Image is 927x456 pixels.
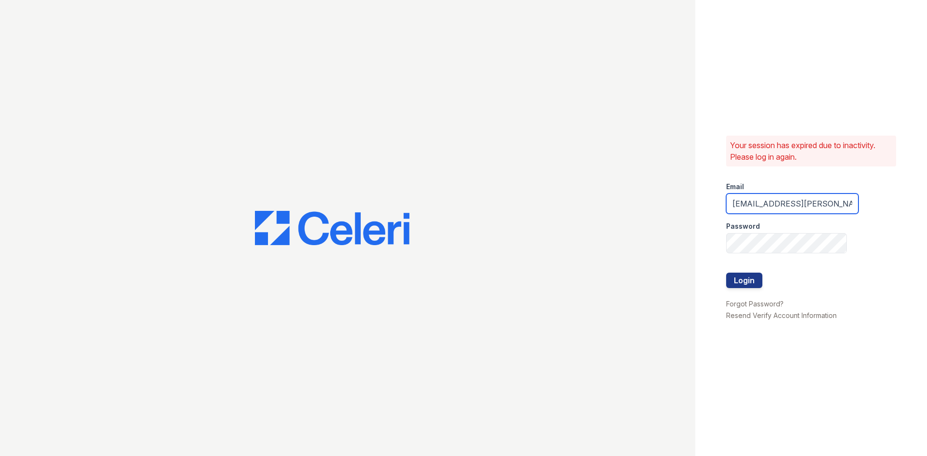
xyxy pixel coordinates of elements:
[726,221,760,231] label: Password
[255,211,409,246] img: CE_Logo_Blue-a8612792a0a2168367f1c8372b55b34899dd931a85d93a1a3d3e32e68fde9ad4.png
[730,139,892,163] p: Your session has expired due to inactivity. Please log in again.
[726,273,762,288] button: Login
[726,311,837,319] a: Resend Verify Account Information
[726,182,744,192] label: Email
[726,300,784,308] a: Forgot Password?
